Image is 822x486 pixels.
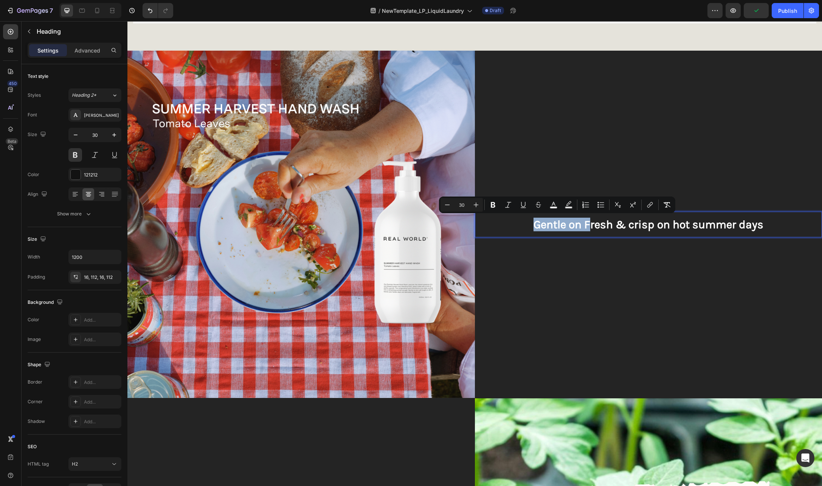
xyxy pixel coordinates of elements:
div: SEO [28,443,37,450]
div: [PERSON_NAME] [84,112,119,119]
button: H2 [68,457,121,471]
span: Heading 2* [72,92,96,99]
div: HTML tag [28,461,49,467]
div: Text style [28,73,48,80]
div: Publish [778,7,797,15]
p: Heading [37,27,118,36]
div: Width [28,254,40,260]
div: Padding [28,274,45,280]
div: Add... [84,336,119,343]
div: Align [28,189,49,200]
input: Auto [69,250,121,264]
button: Publish [772,3,803,18]
div: Shadow [28,418,45,425]
div: 16, 112, 16, 112 [84,274,119,281]
p: 7 [50,6,53,15]
div: Size [28,234,48,245]
div: 121212 [84,172,119,178]
div: Styles [28,92,41,99]
button: 7 [3,3,56,18]
div: Beta [6,138,18,144]
span: H2 [72,461,78,467]
div: 450 [7,80,18,87]
div: Add... [84,379,119,386]
p: Advanced [74,46,100,54]
span: Draft [490,7,501,14]
div: Open Intercom Messenger [796,449,814,467]
span: Gentle on Fresh & crisp on hot summer days [406,197,636,210]
p: Settings [37,46,59,54]
div: Color [28,171,39,178]
div: Add... [84,317,119,323]
div: Background [28,297,64,308]
div: Font [28,111,37,118]
h2: Rich Text Editor. Editing area: main [347,190,695,216]
div: Editor contextual toolbar [439,197,675,213]
iframe: Design area [127,21,822,486]
button: Show more [28,207,121,221]
span: NewTemplate_LP_LiquidLaundry [382,7,464,15]
div: Add... [84,418,119,425]
div: Color [28,316,39,323]
div: Undo/Redo [143,3,173,18]
span: / [378,7,380,15]
div: Size [28,130,48,140]
div: Shape [28,360,52,370]
div: Image [28,336,41,343]
div: Corner [28,398,43,405]
button: Heading 2* [68,88,121,102]
div: Show more [57,210,92,218]
div: Border [28,379,42,385]
div: Add... [84,399,119,406]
